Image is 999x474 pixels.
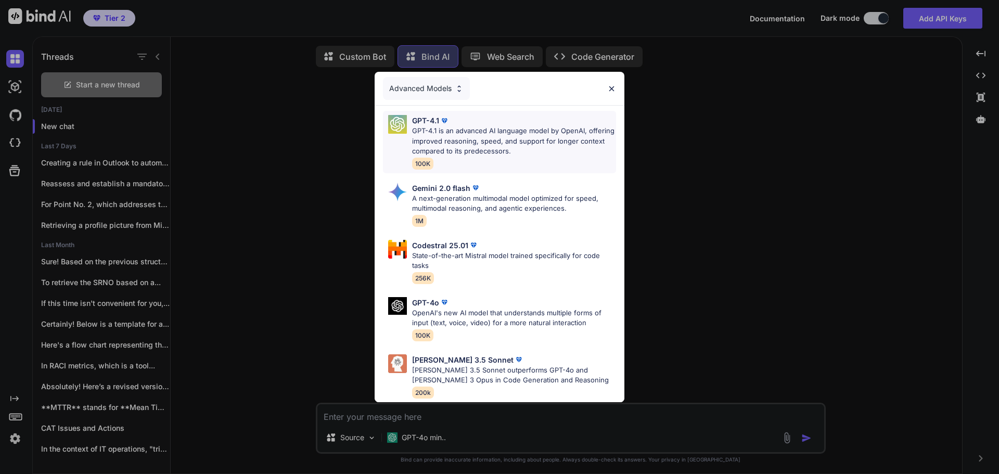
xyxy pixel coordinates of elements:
span: 256K [412,272,434,284]
img: premium [470,183,481,193]
img: close [607,84,616,93]
img: Pick Models [388,240,407,259]
p: A next-generation multimodal model optimized for speed, multimodal reasoning, and agentic experie... [412,194,616,214]
p: OpenAI's new AI model that understands multiple forms of input (text, voice, video) for a more na... [412,308,616,328]
img: Pick Models [388,183,407,201]
img: Pick Models [388,297,407,315]
img: Pick Models [388,354,407,373]
img: premium [514,354,524,365]
p: Codestral 25.01 [412,240,468,251]
p: GPT-4.1 [412,115,439,126]
span: 100K [412,158,433,170]
p: State-of-the-art Mistral model trained specifically for code tasks [412,251,616,271]
p: GPT-4o [412,297,439,308]
img: Pick Models [388,115,407,134]
span: 100K [412,329,433,341]
img: premium [439,297,450,308]
p: Gemini 2.0 flash [412,183,470,194]
div: Advanced Models [383,77,470,100]
img: Pick Models [455,84,464,93]
span: 200k [412,387,434,399]
p: GPT-4.1 is an advanced AI language model by OpenAI, offering improved reasoning, speed, and suppo... [412,126,616,157]
span: 1M [412,215,427,227]
p: [PERSON_NAME] 3.5 Sonnet outperforms GPT-4o and [PERSON_NAME] 3 Opus in Code Generation and Reaso... [412,365,616,386]
p: [PERSON_NAME] 3.5 Sonnet [412,354,514,365]
img: premium [439,116,450,126]
img: premium [468,240,479,250]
